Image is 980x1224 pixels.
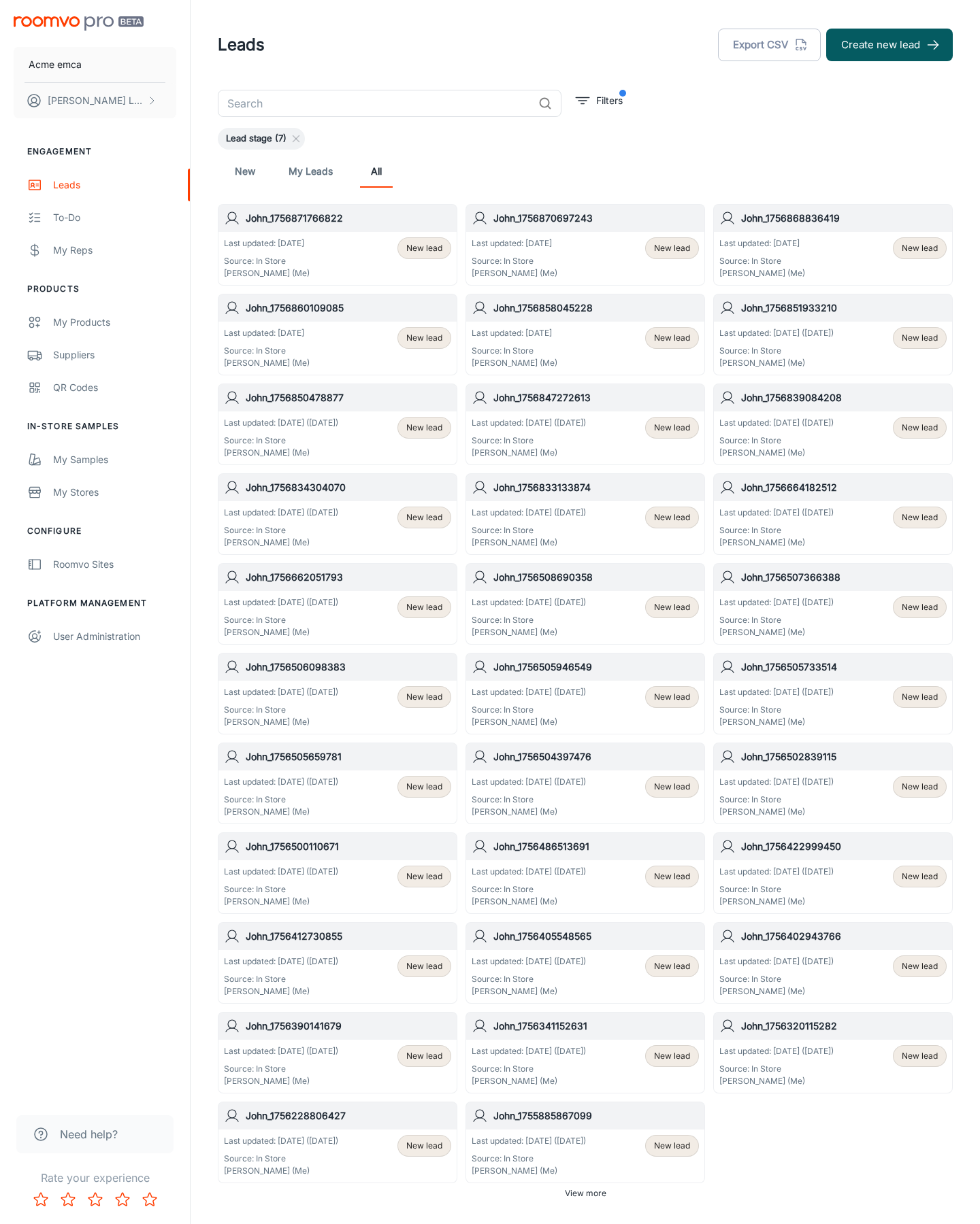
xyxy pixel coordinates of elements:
span: New lead [902,870,938,883]
p: [PERSON_NAME] (Me) [719,357,834,369]
span: New lead [406,1140,442,1152]
button: Rate 4 star [109,1186,136,1213]
a: John_1756405548565Last updated: [DATE] ([DATE])Source: In Store[PERSON_NAME] (Me)New lead [465,922,705,1004]
h6: John_1756320115282 [741,1019,947,1034]
a: John_1756850478877Last updated: [DATE] ([DATE])Source: In Store[PERSON_NAME] (Me)New lead [218,384,457,465]
button: Export CSV [718,29,821,61]
p: Source: In Store [472,973,586,985]
p: [PERSON_NAME] Leaptools [48,93,144,108]
a: John_1756507366388Last updated: [DATE] ([DATE])Source: In Store[PERSON_NAME] (Me)New lead [713,563,953,645]
p: Source: In Store [719,704,834,716]
span: New lead [902,691,938,703]
span: New lead [654,691,690,703]
span: New lead [902,332,938,344]
a: John_1756505946549Last updated: [DATE] ([DATE])Source: In Store[PERSON_NAME] (Me)New lead [465,653,705,734]
a: John_1756851933210Last updated: [DATE] ([DATE])Source: In Store[PERSON_NAME] (Me)New lead [713,294,953,375]
a: John_1756504397476Last updated: [DATE] ([DATE])Source: In Store[PERSON_NAME] (Me)New lead [465,743,705,824]
a: John_1756500110671Last updated: [DATE] ([DATE])Source: In Store[PERSON_NAME] (Me)New lead [218,832,457,914]
p: Filters [596,93,623,108]
p: Last updated: [DATE] ([DATE]) [472,417,586,429]
a: John_1756847272613Last updated: [DATE] ([DATE])Source: In Store[PERSON_NAME] (Me)New lead [465,384,705,465]
p: [PERSON_NAME] (Me) [224,1075,338,1087]
h1: Leads [218,33,265,57]
a: John_1756870697243Last updated: [DATE]Source: In Store[PERSON_NAME] (Me)New lead [465,204,705,286]
p: Source: In Store [224,704,338,716]
h6: John_1756839084208 [741,390,947,405]
p: Source: In Store [224,794,338,806]
p: Last updated: [DATE] ([DATE]) [472,776,586,788]
h6: John_1756341152631 [493,1019,699,1034]
p: Last updated: [DATE] ([DATE]) [224,955,338,968]
span: New lead [406,332,442,344]
h6: John_1756505946549 [493,660,699,675]
h6: John_1756390141679 [246,1019,451,1034]
button: Rate 2 star [54,1186,82,1213]
span: New lead [902,601,938,613]
h6: John_1756508690358 [493,570,699,585]
span: New lead [654,422,690,434]
a: All [360,155,393,188]
span: New lead [654,781,690,793]
h6: John_1755885867099 [493,1108,699,1123]
p: [PERSON_NAME] (Me) [472,537,586,549]
p: Source: In Store [472,794,586,806]
span: View more [565,1187,606,1200]
p: Source: In Store [472,883,586,896]
h6: John_1756506098383 [246,660,451,675]
p: [PERSON_NAME] (Me) [719,896,834,908]
a: John_1756505659781Last updated: [DATE] ([DATE])Source: In Store[PERSON_NAME] (Me)New lead [218,743,457,824]
p: [PERSON_NAME] (Me) [224,716,338,728]
p: Last updated: [DATE] ([DATE]) [719,866,834,878]
button: [PERSON_NAME] Leaptools [14,83,176,118]
p: Last updated: [DATE] ([DATE]) [224,866,338,878]
a: John_1756871766822Last updated: [DATE]Source: In Store[PERSON_NAME] (Me)New lead [218,204,457,286]
span: Need help? [60,1126,118,1142]
p: Last updated: [DATE] [224,327,310,339]
span: New lead [902,960,938,972]
div: My Reps [53,243,176,258]
p: Source: In Store [719,435,834,447]
a: John_1756506098383Last updated: [DATE] ([DATE])Source: In Store[PERSON_NAME] (Me)New lead [218,653,457,734]
p: Source: In Store [472,1063,586,1075]
span: New lead [654,1140,690,1152]
div: To-do [53,210,176,225]
p: [PERSON_NAME] (Me) [224,267,310,279]
p: [PERSON_NAME] (Me) [719,626,834,639]
input: Search [218,90,533,117]
a: John_1756505733514Last updated: [DATE] ([DATE])Source: In Store[PERSON_NAME] (Me)New lead [713,653,953,734]
span: New lead [902,1050,938,1062]
button: Create new lead [826,29,953,61]
p: Source: In Store [224,1063,338,1075]
a: John_1756502839115Last updated: [DATE] ([DATE])Source: In Store[PERSON_NAME] (Me)New lead [713,743,953,824]
h6: John_1756870697243 [493,211,699,226]
p: Source: In Store [719,345,834,357]
p: Last updated: [DATE] ([DATE]) [719,596,834,609]
span: New lead [406,960,442,972]
a: My Leads [289,155,333,188]
p: Last updated: [DATE] ([DATE]) [224,507,338,519]
span: New lead [406,422,442,434]
p: [PERSON_NAME] (Me) [719,985,834,998]
a: John_1756412730855Last updated: [DATE] ([DATE])Source: In Store[PERSON_NAME] (Me)New lead [218,922,457,1004]
p: Source: In Store [719,255,805,267]
p: Source: In Store [224,435,338,447]
p: [PERSON_NAME] (Me) [224,806,338,818]
span: New lead [654,1050,690,1062]
p: [PERSON_NAME] (Me) [224,985,338,998]
p: [PERSON_NAME] (Me) [472,357,557,369]
a: John_1756341152631Last updated: [DATE] ([DATE])Source: In Store[PERSON_NAME] (Me)New lead [465,1012,705,1093]
p: Source: In Store [472,1153,586,1165]
a: John_1756860109085Last updated: [DATE]Source: In Store[PERSON_NAME] (Me)New lead [218,294,457,375]
p: Last updated: [DATE] ([DATE]) [224,596,338,609]
h6: John_1756505733514 [741,660,947,675]
p: Source: In Store [472,255,557,267]
span: New lead [902,422,938,434]
p: [PERSON_NAME] (Me) [719,1075,834,1087]
p: [PERSON_NAME] (Me) [719,537,834,549]
p: Last updated: [DATE] [719,237,805,250]
a: John_1756422999450Last updated: [DATE] ([DATE])Source: In Store[PERSON_NAME] (Me)New lead [713,832,953,914]
span: New lead [654,601,690,613]
h6: John_1756860109085 [246,301,451,316]
a: John_1756486513691Last updated: [DATE] ([DATE])Source: In Store[PERSON_NAME] (Me)New lead [465,832,705,914]
span: New lead [406,242,442,254]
